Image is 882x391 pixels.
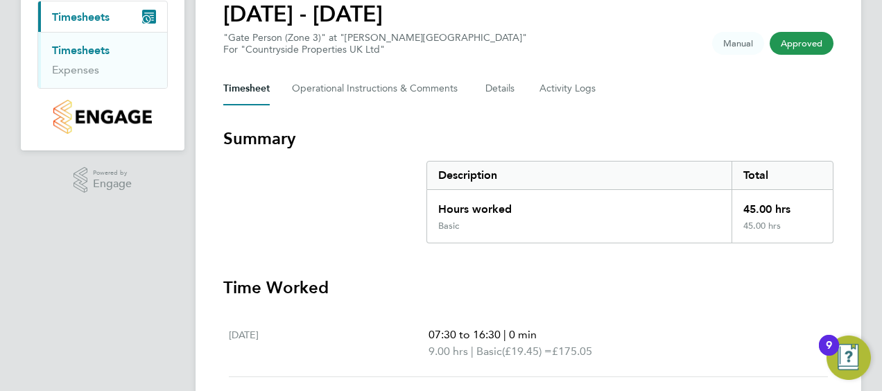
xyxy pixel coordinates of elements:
[223,277,833,299] h3: Time Worked
[732,220,833,243] div: 45.00 hrs
[732,190,833,220] div: 45.00 hrs
[429,328,501,341] span: 07:30 to 16:30
[37,100,168,134] a: Go to home page
[292,72,463,105] button: Operational Instructions & Comments
[93,178,132,190] span: Engage
[52,10,110,24] span: Timesheets
[223,128,833,150] h3: Summary
[827,336,871,380] button: Open Resource Center, 9 new notifications
[485,72,517,105] button: Details
[471,345,474,358] span: |
[539,72,598,105] button: Activity Logs
[223,32,527,55] div: "Gate Person (Zone 3)" at "[PERSON_NAME][GEOGRAPHIC_DATA]"
[770,32,833,55] span: This timesheet has been approved.
[38,1,167,32] button: Timesheets
[223,44,527,55] div: For "Countryside Properties UK Ltd"
[712,32,764,55] span: This timesheet was manually created.
[732,162,833,189] div: Total
[93,167,132,179] span: Powered by
[426,161,833,243] div: Summary
[223,72,270,105] button: Timesheet
[438,220,459,232] div: Basic
[476,343,502,360] span: Basic
[52,63,99,76] a: Expenses
[503,328,506,341] span: |
[429,345,468,358] span: 9.00 hrs
[552,345,592,358] span: £175.05
[73,167,132,193] a: Powered byEngage
[427,162,732,189] div: Description
[53,100,151,134] img: countryside-properties-logo-retina.png
[427,190,732,220] div: Hours worked
[52,44,110,57] a: Timesheets
[826,345,832,363] div: 9
[38,32,167,88] div: Timesheets
[229,327,429,360] div: [DATE]
[509,328,537,341] span: 0 min
[502,345,552,358] span: (£19.45) =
